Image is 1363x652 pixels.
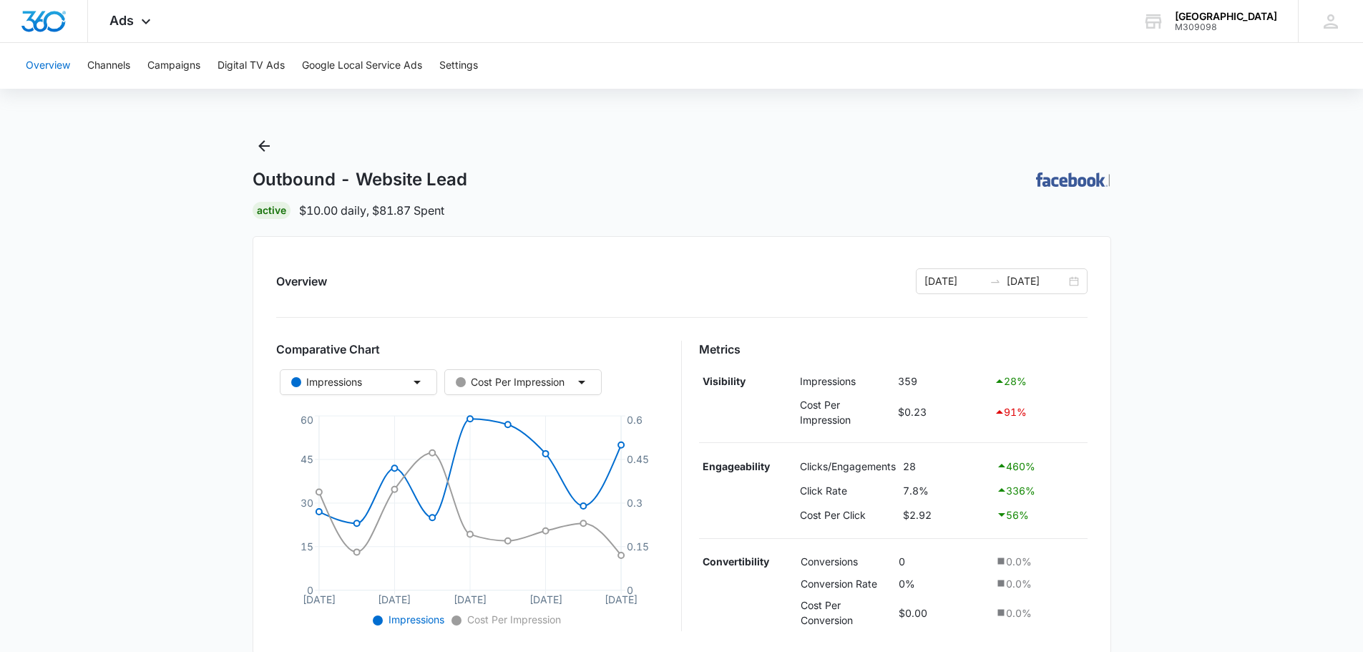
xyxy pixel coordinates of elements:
tspan: 0.45 [627,453,649,465]
td: Cost Per Click [796,502,899,527]
div: 336 % [996,482,1083,499]
td: $0.23 [894,394,991,431]
td: Conversion Rate [797,573,895,595]
td: Impressions [796,369,894,394]
div: 56 % [996,506,1083,523]
h3: Metrics [699,341,1088,358]
tspan: 30 [300,497,313,509]
td: 28 [899,454,992,479]
tspan: 60 [300,414,313,426]
div: 28 % [994,373,1083,390]
tspan: [DATE] [529,593,562,605]
input: Start date [924,273,984,289]
td: $2.92 [899,502,992,527]
tspan: [DATE] [454,593,487,605]
div: account id [1175,22,1277,32]
button: Overview [26,43,70,89]
td: 0 [895,550,991,573]
div: 0.0 % [995,576,1084,591]
div: account name [1175,11,1277,22]
td: $0.00 [895,594,991,631]
td: 7.8% [899,478,992,502]
td: Click Rate [796,478,899,502]
span: Ads [109,13,134,28]
button: Digital TV Ads [218,43,285,89]
td: Cost Per Impression [796,394,894,431]
strong: Convertibility [703,555,769,568]
tspan: [DATE] [605,593,637,605]
tspan: 0 [627,584,633,596]
h2: Overview [276,273,327,290]
h1: Outbound - Website Lead [253,169,467,190]
span: swap-right [990,276,1001,287]
tspan: [DATE] [302,593,335,605]
td: 359 [894,369,991,394]
div: Impressions [291,374,362,390]
div: 0.0 % [995,554,1084,569]
button: Settings [439,43,478,89]
button: Impressions [280,369,437,395]
tspan: 0.3 [627,497,643,509]
img: FACEBOOK [1036,172,1108,187]
button: Channels [87,43,130,89]
div: 0.0 % [995,605,1084,621]
button: Cost Per Impression [444,369,602,395]
tspan: 15 [300,540,313,553]
span: Impressions [386,613,444,626]
tspan: [DATE] [378,593,411,605]
h3: Comparative Chart [276,341,665,358]
div: Active [253,202,290,219]
button: Back [253,135,275,157]
span: to [990,276,1001,287]
strong: Visibility [703,375,746,387]
div: 460 % [996,457,1083,475]
button: Google Local Service Ads [302,43,422,89]
span: Cost Per Impression [464,613,561,626]
tspan: 0.15 [627,540,649,553]
td: Conversions [797,550,895,573]
td: 0% [895,573,991,595]
button: Campaigns [147,43,200,89]
strong: Engageability [703,460,770,472]
div: 91 % [994,404,1083,421]
td: Cost Per Conversion [797,594,895,631]
tspan: 0 [306,584,313,596]
tspan: 0.6 [627,414,643,426]
td: Clicks/Engagements [796,454,899,479]
tspan: 45 [300,453,313,465]
p: $10.00 daily , $81.87 Spent [299,202,444,219]
div: Cost Per Impression [456,374,565,390]
input: End date [1007,273,1066,289]
p: | [1108,172,1111,188]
